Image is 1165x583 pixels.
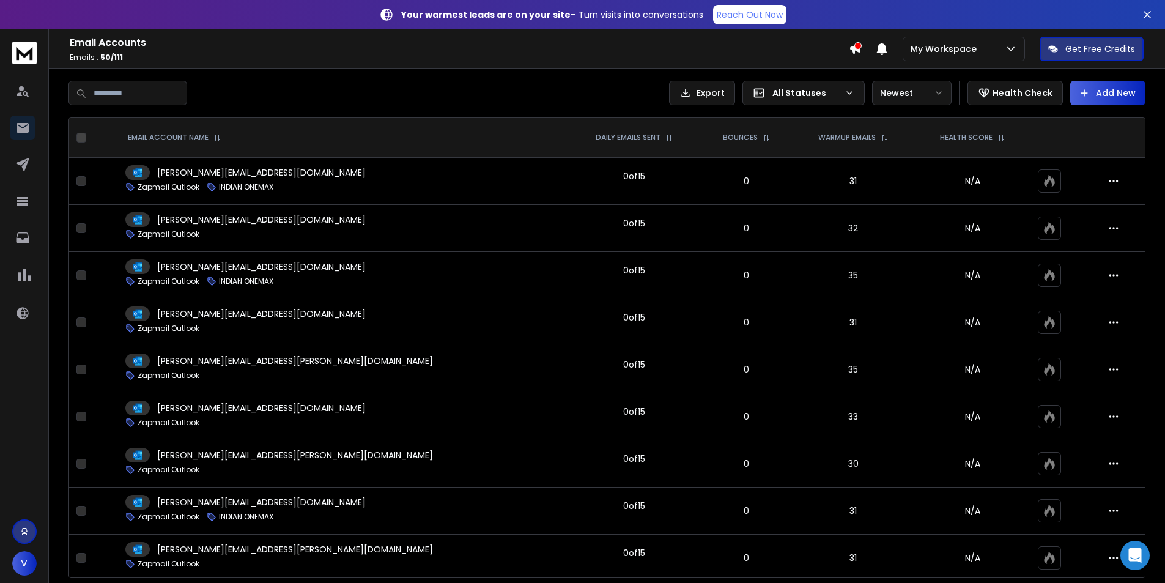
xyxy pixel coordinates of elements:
p: [PERSON_NAME][EMAIL_ADDRESS][PERSON_NAME][DOMAIN_NAME] [157,355,433,367]
div: 0 of 15 [623,217,645,229]
div: 0 of 15 [623,358,645,371]
p: Zapmail Outlook [138,229,199,239]
p: N/A [922,458,1023,470]
div: 0 of 15 [623,406,645,418]
div: Open Intercom Messenger [1120,541,1150,570]
p: INDIAN ONEMAX [219,182,273,192]
p: 0 [708,363,785,376]
td: 31 [792,158,915,205]
p: Zapmail Outlook [138,418,199,428]
p: N/A [922,269,1023,281]
p: N/A [922,316,1023,329]
div: 0 of 15 [623,311,645,324]
p: 0 [708,458,785,470]
p: N/A [922,363,1023,376]
p: Zapmail Outlook [138,371,199,381]
p: [PERSON_NAME][EMAIL_ADDRESS][DOMAIN_NAME] [157,214,366,226]
p: [PERSON_NAME][EMAIL_ADDRESS][DOMAIN_NAME] [157,402,366,414]
td: 32 [792,205,915,252]
p: Zapmail Outlook [138,277,199,286]
button: V [12,551,37,576]
div: 0 of 15 [623,170,645,182]
div: 0 of 15 [623,453,645,465]
p: N/A [922,552,1023,564]
div: EMAIL ACCOUNT NAME [128,133,221,143]
p: BOUNCES [723,133,758,143]
td: 30 [792,440,915,488]
p: 0 [708,222,785,234]
p: HEALTH SCORE [940,133,993,143]
p: INDIAN ONEMAX [219,512,273,522]
p: [PERSON_NAME][EMAIL_ADDRESS][DOMAIN_NAME] [157,261,366,273]
p: Zapmail Outlook [138,465,199,475]
p: [PERSON_NAME][EMAIL_ADDRESS][DOMAIN_NAME] [157,166,366,179]
p: N/A [922,410,1023,423]
div: 0 of 15 [623,500,645,512]
td: 33 [792,393,915,440]
p: WARMUP EMAILS [818,133,876,143]
p: [PERSON_NAME][EMAIL_ADDRESS][DOMAIN_NAME] [157,496,366,508]
p: 0 [708,316,785,329]
p: [PERSON_NAME][EMAIL_ADDRESS][PERSON_NAME][DOMAIN_NAME] [157,543,433,555]
p: Zapmail Outlook [138,182,199,192]
p: [PERSON_NAME][EMAIL_ADDRESS][DOMAIN_NAME] [157,308,366,320]
p: Zapmail Outlook [138,512,199,522]
p: DAILY EMAILS SENT [596,133,660,143]
p: [PERSON_NAME][EMAIL_ADDRESS][PERSON_NAME][DOMAIN_NAME] [157,449,433,461]
td: 35 [792,346,915,393]
p: 0 [708,410,785,423]
td: 31 [792,535,915,582]
p: N/A [922,505,1023,517]
td: 35 [792,252,915,299]
p: 0 [708,175,785,187]
div: 0 of 15 [623,547,645,559]
p: N/A [922,175,1023,187]
td: 31 [792,488,915,535]
p: 0 [708,552,785,564]
td: 31 [792,299,915,346]
p: 0 [708,505,785,517]
div: 0 of 15 [623,264,645,277]
p: N/A [922,222,1023,234]
p: Zapmail Outlook [138,324,199,333]
p: Zapmail Outlook [138,559,199,569]
p: 0 [708,269,785,281]
p: INDIAN ONEMAX [219,277,273,286]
